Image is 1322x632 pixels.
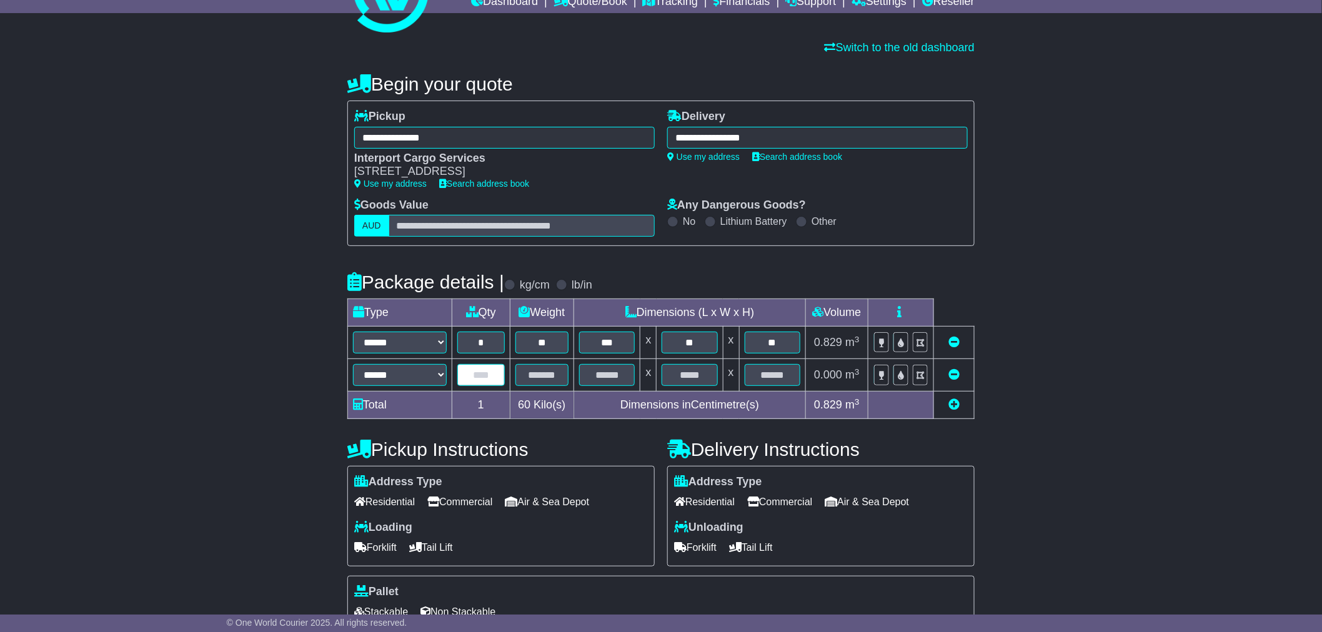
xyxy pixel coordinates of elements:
td: Kilo(s) [510,392,574,419]
span: © One World Courier 2025. All rights reserved. [227,618,407,628]
label: Other [812,215,837,227]
span: Stackable [354,602,408,621]
span: Tail Lift [729,538,773,557]
td: Total [348,392,452,419]
td: 1 [452,392,510,419]
span: Residential [674,492,735,511]
a: Add new item [948,398,960,411]
span: Tail Lift [409,538,453,557]
h4: Package details | [347,272,504,292]
sup: 3 [855,335,860,344]
label: Pallet [354,585,399,599]
label: lb/in [572,279,592,292]
a: Use my address [354,179,427,189]
span: m [845,336,860,348]
td: x [640,359,657,392]
span: Forklift [674,538,717,557]
label: kg/cm [520,279,550,292]
label: Address Type [674,475,762,489]
span: m [845,368,860,381]
label: No [683,215,695,227]
div: [STREET_ADDRESS] [354,165,642,179]
td: x [723,359,739,392]
span: Non Stackable [420,602,495,621]
a: Use my address [667,152,740,162]
label: Delivery [667,110,725,124]
a: Switch to the old dashboard [825,41,975,54]
label: Goods Value [354,199,429,212]
label: Unloading [674,521,743,535]
td: Dimensions (L x W x H) [574,299,806,327]
td: x [723,327,739,359]
div: Interport Cargo Services [354,152,642,165]
td: Type [348,299,452,327]
span: Forklift [354,538,397,557]
span: Commercial [427,492,492,511]
h4: Pickup Instructions [347,439,655,460]
label: Pickup [354,110,405,124]
td: Qty [452,299,510,327]
span: 0.829 [814,336,842,348]
sup: 3 [855,397,860,407]
h4: Delivery Instructions [667,439,975,460]
td: Volume [805,299,868,327]
label: Lithium Battery [720,215,787,227]
td: x [640,327,657,359]
h4: Begin your quote [347,74,975,94]
label: Address Type [354,475,442,489]
a: Remove this item [948,368,960,381]
span: Commercial [747,492,812,511]
td: Weight [510,299,574,327]
sup: 3 [855,367,860,377]
span: m [845,398,860,411]
span: 0.829 [814,398,842,411]
a: Search address book [439,179,529,189]
span: 0.000 [814,368,842,381]
span: Air & Sea Depot [505,492,590,511]
label: Loading [354,521,412,535]
label: Any Dangerous Goods? [667,199,806,212]
span: Residential [354,492,415,511]
a: Search address book [752,152,842,162]
td: Dimensions in Centimetre(s) [574,392,806,419]
span: 60 [518,398,530,411]
a: Remove this item [948,336,960,348]
label: AUD [354,215,389,237]
span: Air & Sea Depot [825,492,910,511]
